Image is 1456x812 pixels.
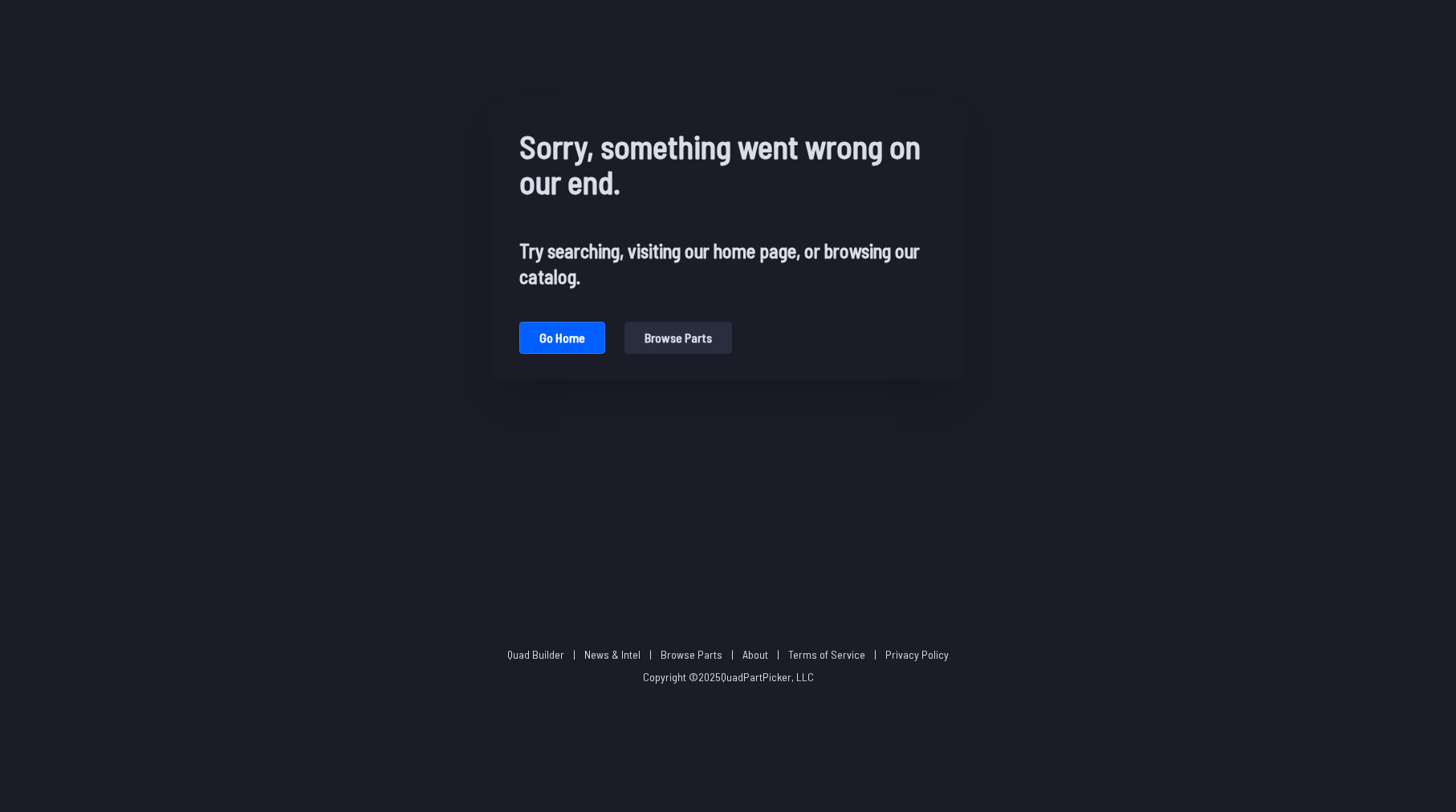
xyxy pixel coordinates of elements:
[885,648,949,661] a: Privacy Policy
[519,128,937,200] h1: Sorry, something went wrong on our end.
[624,322,732,354] button: Browse parts
[788,648,865,661] a: Terms of Service
[519,238,937,290] h2: Try searching, visiting our home page, or browsing our catalog.
[661,648,722,661] a: Browse Parts
[507,648,564,661] a: Quad Builder
[643,669,814,685] p: Copyright © 2025 QuadPartPicker, LLC
[584,648,641,661] a: News & Intel
[742,648,768,661] a: About
[519,322,605,354] button: Go home
[501,647,955,663] p: | | | | |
